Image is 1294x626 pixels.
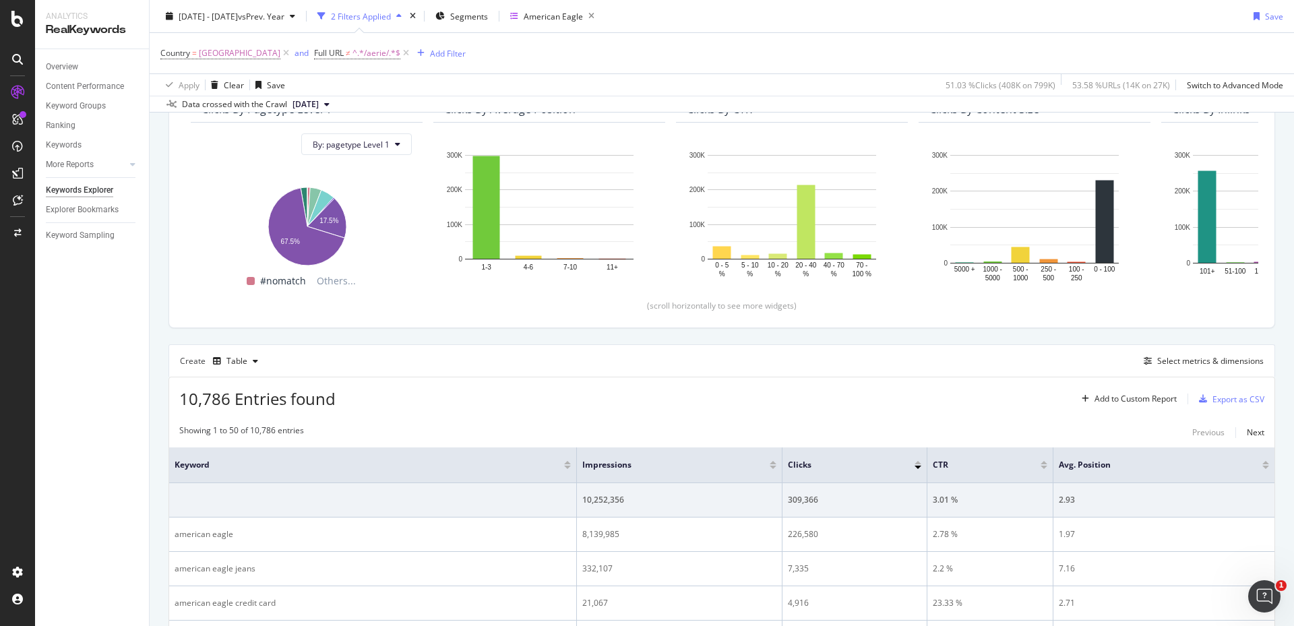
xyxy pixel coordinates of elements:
[46,158,94,172] div: More Reports
[1192,425,1225,441] button: Previous
[689,221,706,228] text: 100K
[46,138,82,152] div: Keywords
[741,261,759,269] text: 5 - 10
[295,46,309,59] button: and
[1072,79,1170,90] div: 53.58 % URLs ( 14K on 27K )
[46,228,140,243] a: Keyword Sampling
[1248,580,1281,613] iframe: Intercom live chat
[182,98,287,111] div: Data crossed with the Crawl
[192,47,197,59] span: =
[524,263,534,271] text: 4-6
[450,10,488,22] span: Segments
[582,563,776,575] div: 332,107
[352,44,400,63] span: ^.*/aerie/.*$
[1175,224,1191,231] text: 100K
[1094,265,1115,273] text: 0 - 100
[1043,274,1054,282] text: 500
[1069,265,1084,273] text: 100 -
[481,263,491,271] text: 1-3
[238,10,284,22] span: vs Prev. Year
[46,158,126,172] a: More Reports
[1194,388,1264,410] button: Export as CSV
[582,494,776,506] div: 10,252,356
[430,5,493,27] button: Segments
[250,74,285,96] button: Save
[311,273,361,289] span: Others...
[46,119,140,133] a: Ranking
[346,47,350,59] span: ≠
[202,181,412,268] svg: A chart.
[933,597,1047,609] div: 23.33 %
[1181,74,1283,96] button: Switch to Advanced Mode
[563,263,577,271] text: 7-10
[1059,528,1269,540] div: 1.97
[208,350,264,372] button: Table
[412,45,466,61] button: Add Filter
[46,99,140,113] a: Keyword Groups
[46,203,140,217] a: Explorer Bookmarks
[260,273,306,289] span: #nomatch
[199,44,280,63] span: [GEOGRAPHIC_DATA]
[719,270,725,278] text: %
[933,528,1047,540] div: 2.78 %
[1041,265,1056,273] text: 250 -
[1013,265,1028,273] text: 500 -
[444,148,654,279] svg: A chart.
[524,10,583,22] div: American Eagle
[1059,597,1269,609] div: 2.71
[287,96,335,113] button: [DATE]
[447,187,463,194] text: 200K
[795,261,817,269] text: 20 - 40
[46,203,119,217] div: Explorer Bookmarks
[46,138,140,152] a: Keywords
[46,80,140,94] a: Content Performance
[747,270,753,278] text: %
[46,119,75,133] div: Ranking
[179,10,238,22] span: [DATE] - [DATE]
[206,74,244,96] button: Clear
[582,597,776,609] div: 21,067
[160,47,190,59] span: Country
[1059,459,1242,471] span: Avg. Position
[1247,427,1264,438] div: Next
[46,11,138,22] div: Analytics
[1192,427,1225,438] div: Previous
[180,350,264,372] div: Create
[687,148,897,279] svg: A chart.
[788,528,921,540] div: 226,580
[983,265,1002,273] text: 1000 -
[292,98,319,111] span: 2025 Aug. 15th
[775,270,781,278] text: %
[831,270,837,278] text: %
[175,597,571,609] div: american eagle credit card
[1138,353,1264,369] button: Select metrics & dimensions
[689,152,706,159] text: 300K
[788,563,921,575] div: 7,335
[1157,355,1264,367] div: Select metrics & dimensions
[46,22,138,38] div: RealKeywords
[929,148,1140,284] svg: A chart.
[505,5,600,27] button: American Eagle
[944,259,948,267] text: 0
[715,261,729,269] text: 0 - 5
[185,300,1258,311] div: (scroll horizontally to see more widgets)
[46,228,115,243] div: Keyword Sampling
[179,425,304,441] div: Showing 1 to 50 of 10,786 entries
[319,218,338,225] text: 17.5%
[1225,268,1246,275] text: 51-100
[46,60,140,74] a: Overview
[458,255,462,263] text: 0
[1059,494,1269,506] div: 2.93
[1212,394,1264,405] div: Export as CSV
[1276,580,1287,591] span: 1
[295,47,309,59] div: and
[1187,79,1283,90] div: Switch to Advanced Mode
[281,238,300,245] text: 67.5%
[689,187,706,194] text: 200K
[1248,5,1283,27] button: Save
[1076,388,1177,410] button: Add to Custom Report
[160,74,199,96] button: Apply
[1059,563,1269,575] div: 7.16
